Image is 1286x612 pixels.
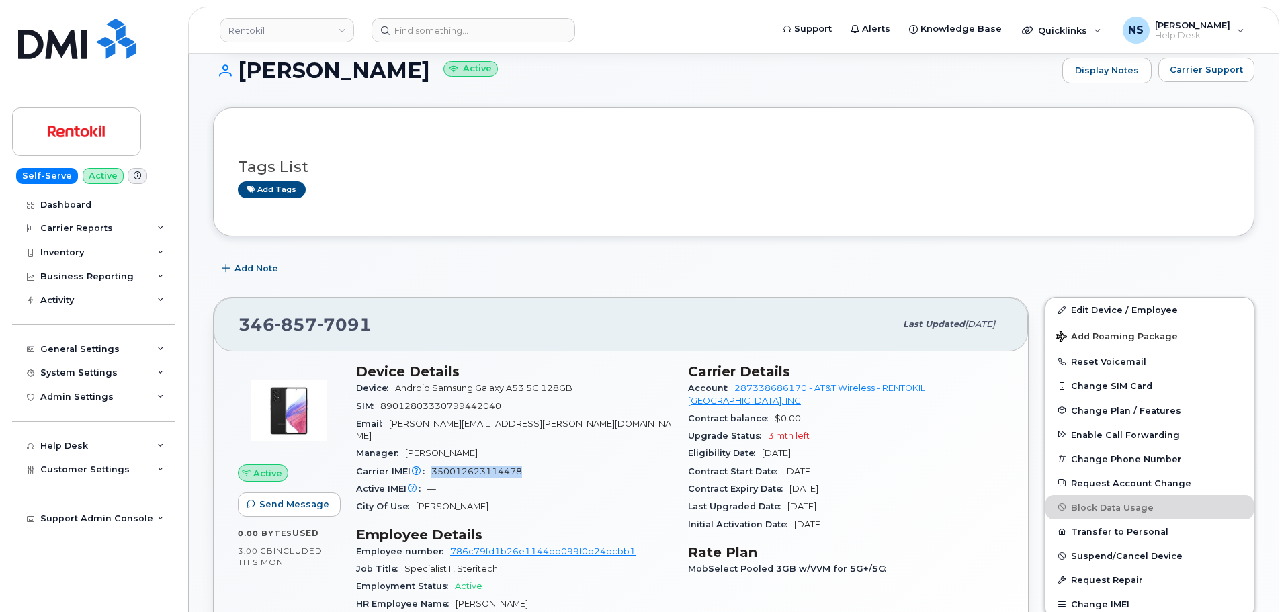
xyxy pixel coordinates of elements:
span: 3 mth left [768,431,810,441]
span: [DATE] [762,448,791,458]
span: Send Message [259,498,329,511]
span: MobSelect Pooled 3GB w/VVM for 5G+/5G [688,564,893,574]
button: Block Data Usage [1045,495,1254,519]
span: [DATE] [789,484,818,494]
span: Knowledge Base [920,22,1002,36]
button: Change SIM Card [1045,374,1254,398]
h3: Rate Plan [688,544,1004,560]
span: Last Upgraded Date [688,501,787,511]
span: [PERSON_NAME] [1155,19,1230,30]
a: Knowledge Base [900,15,1011,42]
span: Employee number [356,546,450,556]
span: 857 [275,314,317,335]
h3: Employee Details [356,527,672,543]
a: Add tags [238,181,306,198]
span: [DATE] [784,466,813,476]
span: [PERSON_NAME][EMAIL_ADDRESS][PERSON_NAME][DOMAIN_NAME] [356,419,671,441]
small: Active [443,61,498,77]
span: [PERSON_NAME] [416,501,488,511]
img: image20231002-3703462-kjv75p.jpeg [249,370,329,451]
span: Contract balance [688,413,775,423]
span: 7091 [317,314,372,335]
span: $0.00 [775,413,801,423]
button: Request Repair [1045,568,1254,592]
span: Active IMEI [356,484,427,494]
span: Add Roaming Package [1056,331,1178,344]
span: 3.00 GB [238,546,273,556]
span: Initial Activation Date [688,519,794,529]
button: Request Account Change [1045,471,1254,495]
span: Contract Expiry Date [688,484,789,494]
h3: Carrier Details [688,363,1004,380]
span: NS [1128,22,1144,38]
span: Active [455,581,482,591]
span: SIM [356,401,380,411]
span: 350012623114478 [431,466,522,476]
span: Employment Status [356,581,455,591]
a: Support [773,15,841,42]
div: Quicklinks [1013,17,1111,44]
span: [DATE] [965,319,995,329]
span: — [427,484,436,494]
span: Email [356,419,389,429]
span: 0.00 Bytes [238,529,292,538]
span: Alerts [862,22,890,36]
span: 346 [239,314,372,335]
a: Alerts [841,15,900,42]
button: Change Phone Number [1045,447,1254,471]
span: Contract Start Date [688,466,784,476]
span: Help Desk [1155,30,1230,41]
span: City Of Use [356,501,416,511]
button: Add Note [213,257,290,281]
a: Rentokil [220,18,354,42]
button: Reset Voicemail [1045,349,1254,374]
span: used [292,528,319,538]
span: Last updated [903,319,965,329]
h3: Tags List [238,159,1230,175]
span: Carrier Support [1170,63,1243,76]
button: Add Roaming Package [1045,322,1254,349]
button: Transfer to Personal [1045,519,1254,543]
span: Support [794,22,832,36]
span: Upgrade Status [688,431,768,441]
span: Carrier IMEI [356,466,431,476]
span: Enable Call Forwarding [1071,429,1180,439]
button: Carrier Support [1158,58,1254,82]
span: [DATE] [787,501,816,511]
h3: Device Details [356,363,672,380]
span: Change Plan / Features [1071,405,1181,415]
h1: [PERSON_NAME] [213,58,1056,82]
span: included this month [238,545,323,568]
span: Android Samsung Galaxy A53 5G 128GB [395,383,572,393]
button: Suspend/Cancel Device [1045,543,1254,568]
span: Device [356,383,395,393]
a: 287338686170 - AT&T Wireless - RENTOKIL [GEOGRAPHIC_DATA], INC [688,383,925,405]
iframe: Messenger Launcher [1228,554,1276,602]
span: HR Employee Name [356,599,456,609]
span: Add Note [234,262,278,275]
span: Active [253,467,282,480]
span: 89012803330799442040 [380,401,501,411]
button: Enable Call Forwarding [1045,423,1254,447]
button: Change Plan / Features [1045,398,1254,423]
span: [PERSON_NAME] [405,448,478,458]
input: Find something... [372,18,575,42]
span: [PERSON_NAME] [456,599,528,609]
span: Manager [356,448,405,458]
span: Quicklinks [1038,25,1087,36]
span: Specialist II, Steritech [404,564,498,574]
span: Suspend/Cancel Device [1071,551,1183,561]
span: Eligibility Date [688,448,762,458]
a: Display Notes [1062,58,1152,83]
a: 786c79fd1b26e1144db099f0b24bcbb1 [450,546,636,556]
button: Send Message [238,492,341,517]
span: Job Title [356,564,404,574]
a: Edit Device / Employee [1045,298,1254,322]
div: Noah Shelton [1113,17,1254,44]
span: Account [688,383,734,393]
span: [DATE] [794,519,823,529]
